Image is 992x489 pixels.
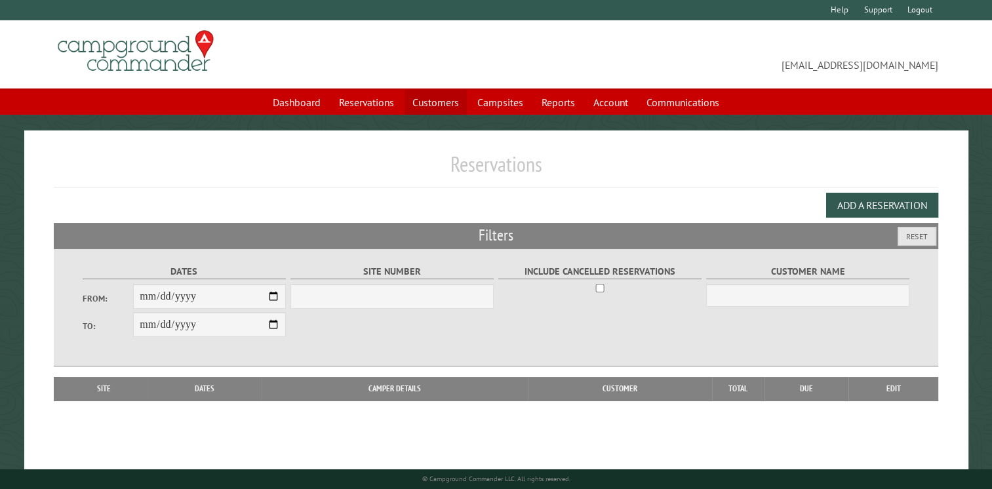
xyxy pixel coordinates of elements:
th: Customer [528,377,712,401]
a: Account [585,90,636,115]
a: Customers [405,90,467,115]
span: [EMAIL_ADDRESS][DOMAIN_NAME] [496,36,939,73]
label: Customer Name [706,264,910,279]
a: Reservations [331,90,402,115]
label: From: [83,292,134,305]
img: Campground Commander [54,26,218,77]
small: © Campground Commander LLC. All rights reserved. [422,475,570,483]
th: Edit [848,377,938,401]
a: Communications [639,90,727,115]
label: Dates [83,264,287,279]
h2: Filters [54,223,938,248]
th: Total [712,377,764,401]
th: Site [60,377,148,401]
th: Dates [148,377,262,401]
button: Add a Reservation [826,193,938,218]
label: Site Number [290,264,494,279]
label: Include Cancelled Reservations [498,264,702,279]
a: Dashboard [265,90,328,115]
th: Due [764,377,848,401]
a: Campsites [469,90,531,115]
th: Camper Details [262,377,528,401]
label: To: [83,320,134,332]
button: Reset [898,227,936,246]
a: Reports [534,90,583,115]
h1: Reservations [54,151,938,187]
